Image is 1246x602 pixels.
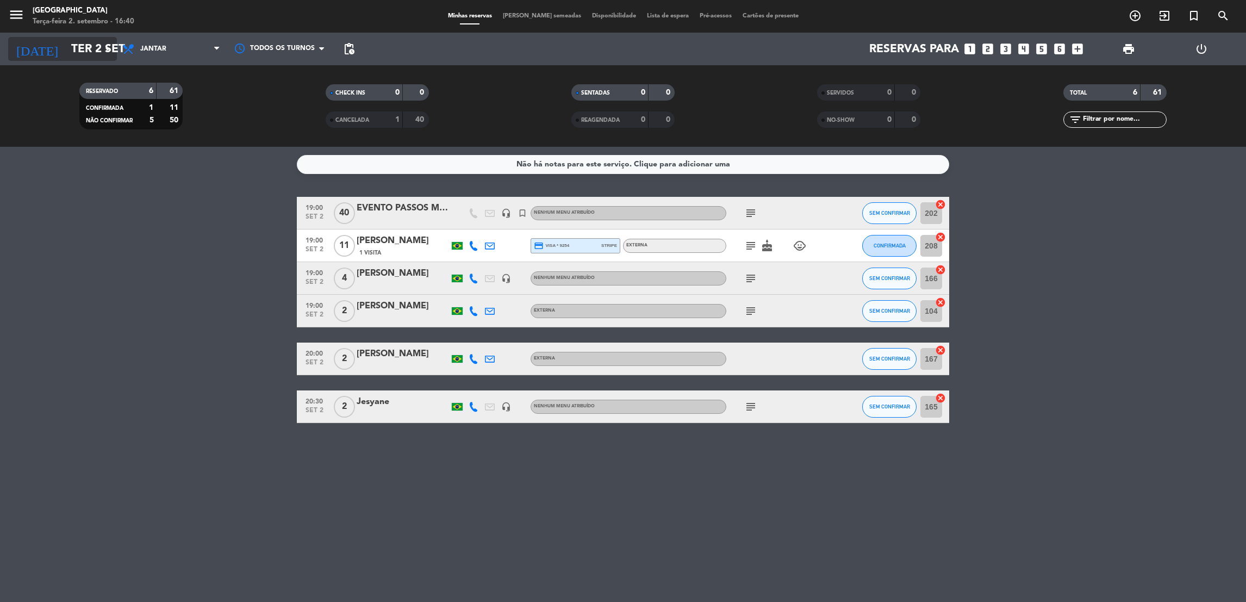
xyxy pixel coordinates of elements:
[744,239,757,252] i: subject
[149,116,154,124] strong: 5
[581,117,620,123] span: REAGENDADA
[793,239,806,252] i: child_care
[1153,89,1164,96] strong: 61
[334,300,355,322] span: 2
[587,13,641,19] span: Disponibilidade
[301,201,328,213] span: 19:00
[149,104,153,111] strong: 1
[862,396,917,418] button: SEM CONFIRMAR
[359,249,381,257] span: 1 Visita
[335,117,369,123] span: CANCELADA
[33,5,134,16] div: [GEOGRAPHIC_DATA]
[301,233,328,246] span: 19:00
[1035,42,1049,56] i: looks_5
[140,45,166,53] span: Jantar
[1082,114,1166,126] input: Filtrar por nome...
[415,116,426,123] strong: 40
[1187,9,1200,22] i: turned_in_not
[1158,9,1171,22] i: exit_to_app
[935,393,946,404] i: cancel
[935,199,946,210] i: cancel
[301,346,328,359] span: 20:00
[170,87,180,95] strong: 61
[334,396,355,418] span: 2
[534,308,555,313] span: Externa
[534,241,569,251] span: visa * 9254
[1122,42,1135,55] span: print
[301,311,328,324] span: set 2
[8,7,24,27] button: menu
[981,42,995,56] i: looks_two
[1129,9,1142,22] i: add_circle_outline
[999,42,1013,56] i: looks_3
[1017,42,1031,56] i: looks_4
[1133,89,1137,96] strong: 6
[1052,42,1067,56] i: looks_6
[301,213,328,226] span: set 2
[869,42,959,56] span: Reservas para
[301,266,328,278] span: 19:00
[86,118,133,123] span: NÃO CONFIRMAR
[335,90,365,96] span: CHECK INS
[357,395,449,409] div: Jesyane
[357,347,449,361] div: [PERSON_NAME]
[935,232,946,243] i: cancel
[501,274,511,283] i: headset_mic
[869,275,910,281] span: SEM CONFIRMAR
[1165,33,1238,65] div: LOG OUT
[357,201,449,215] div: EVENTO PASSOS MAGICOS
[887,116,892,123] strong: 0
[744,305,757,318] i: subject
[827,117,855,123] span: NO-SHOW
[626,243,647,247] span: Externa
[420,89,426,96] strong: 0
[301,299,328,311] span: 19:00
[357,234,449,248] div: [PERSON_NAME]
[501,208,511,218] i: headset_mic
[581,90,610,96] span: SENTADAS
[149,87,153,95] strong: 6
[534,276,595,280] span: Nenhum menu atribuído
[357,266,449,281] div: [PERSON_NAME]
[101,42,114,55] i: arrow_drop_down
[1217,9,1230,22] i: search
[334,348,355,370] span: 2
[869,404,910,409] span: SEM CONFIRMAR
[86,105,123,111] span: CONFIRMADA
[935,297,946,308] i: cancel
[86,89,118,94] span: RESERVADO
[301,394,328,407] span: 20:30
[694,13,737,19] span: Pré-acessos
[33,16,134,27] div: Terça-feira 2. setembro - 16:40
[862,300,917,322] button: SEM CONFIRMAR
[301,278,328,291] span: set 2
[601,242,617,249] span: stripe
[8,7,24,23] i: menu
[761,239,774,252] i: cake
[395,116,400,123] strong: 1
[342,42,356,55] span: pending_actions
[534,404,595,408] span: Nenhum menu atribuído
[170,104,180,111] strong: 11
[869,210,910,216] span: SEM CONFIRMAR
[1070,42,1085,56] i: add_box
[869,356,910,362] span: SEM CONFIRMAR
[443,13,497,19] span: Minhas reservas
[641,13,694,19] span: Lista de espera
[334,202,355,224] span: 40
[170,116,180,124] strong: 50
[301,359,328,371] span: set 2
[744,207,757,220] i: subject
[497,13,587,19] span: [PERSON_NAME] semeadas
[395,89,400,96] strong: 0
[1070,90,1087,96] span: TOTAL
[518,208,527,218] i: turned_in_not
[1195,42,1208,55] i: power_settings_new
[334,268,355,289] span: 4
[534,241,544,251] i: credit_card
[737,13,804,19] span: Cartões de presente
[862,202,917,224] button: SEM CONFIRMAR
[666,89,672,96] strong: 0
[744,400,757,413] i: subject
[935,264,946,275] i: cancel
